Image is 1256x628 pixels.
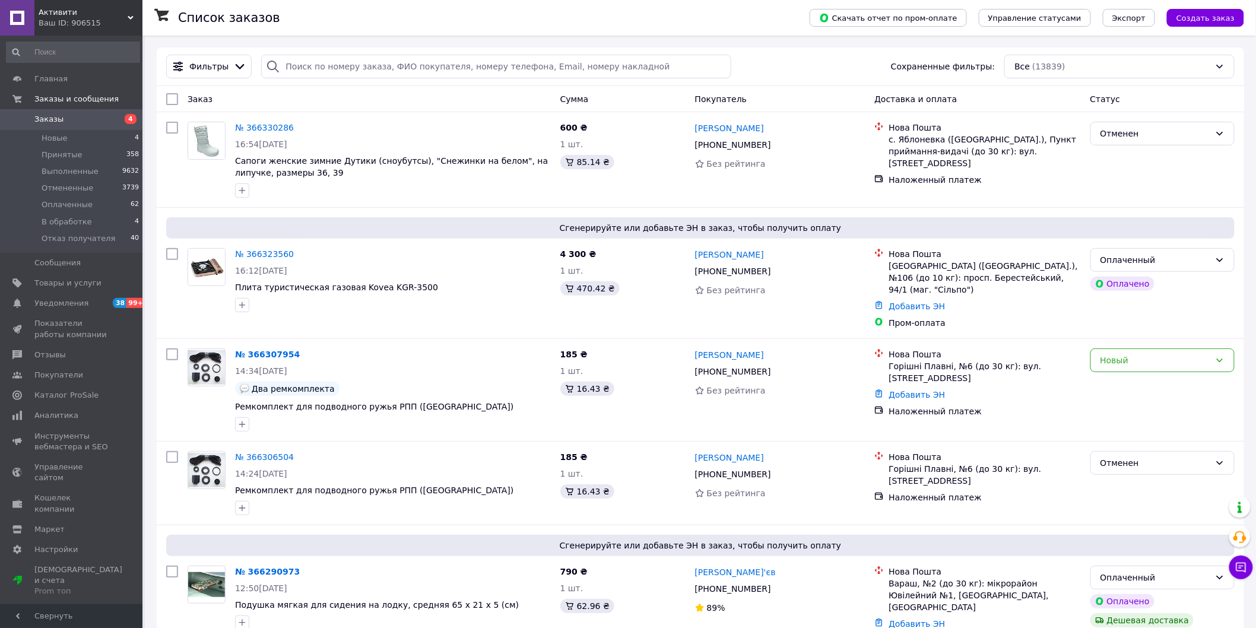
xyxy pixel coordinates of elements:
[135,217,139,227] span: 4
[695,367,771,376] span: [PHONE_NUMBER]
[235,402,513,411] span: Ремкомплект для подводного ружья РПП ([GEOGRAPHIC_DATA])
[34,586,122,597] div: Prom топ
[889,491,1080,503] div: Наложенный платеж
[240,384,249,394] img: :speech_balloon:
[6,42,140,63] input: Поиск
[695,566,776,578] a: [PERSON_NAME]'єв
[42,183,93,194] span: Отмененные
[42,199,93,210] span: Оплаченные
[1229,556,1253,579] button: Чат с покупателем
[188,566,226,604] a: Фото товару
[188,249,225,286] img: Фото товару
[889,578,1080,613] div: Вараш, №2 (до 30 кг): мікрорайон Ювілейний №1, [GEOGRAPHIC_DATA], [GEOGRAPHIC_DATA]
[707,489,766,498] span: Без рейтинга
[39,18,142,28] div: Ваш ID: 906515
[39,7,128,18] span: Активити
[34,298,88,309] span: Уведомления
[126,298,146,308] span: 99+
[1176,14,1235,23] span: Создать заказ
[1100,127,1210,140] div: Отменен
[34,544,78,555] span: Настройки
[34,114,64,125] span: Заказы
[560,266,583,275] span: 1 шт.
[235,350,300,359] a: № 366307954
[122,166,139,177] span: 9632
[178,11,280,25] h1: Список заказов
[988,14,1081,23] span: Управление статусами
[560,123,588,132] span: 600 ₴
[125,114,137,124] span: 4
[235,156,548,177] a: Сапоги женские зимние Дутики (сноубутсы), "Снежинки на белом", на липучке, размеры 36, 39
[1100,571,1210,584] div: Оплаченный
[560,452,588,462] span: 185 ₴
[889,348,1080,360] div: Нова Пошта
[1100,253,1210,267] div: Оплаченный
[261,55,731,78] input: Поиск по номеру заказа, ФИО покупателя, номеру телефона, Email, номеру накладной
[979,9,1091,27] button: Управление статусами
[42,217,92,227] span: В обработке
[889,122,1080,134] div: Нова Пошта
[889,134,1080,169] div: с. Яблоневка ([GEOGRAPHIC_DATA].), Пункт приймання-видачі (до 30 кг): вул. [STREET_ADDRESS]
[235,452,294,462] a: № 366306504
[34,493,110,514] span: Кошелек компании
[560,583,583,593] span: 1 шт.
[34,370,83,380] span: Покупатели
[171,222,1230,234] span: Сгенерируйте или добавьте ЭН в заказ, чтобы получить оплату
[1032,62,1065,71] span: (13839)
[235,600,519,610] a: Подушка мягкая для сидения на лодку, средняя 65 х 21 х 5 (см)
[34,524,65,535] span: Маркет
[188,453,225,487] img: Фото товару
[889,248,1080,260] div: Нова Пошта
[695,94,747,104] span: Покупатель
[188,572,225,597] img: Фото товару
[560,599,614,613] div: 62.96 ₴
[252,384,335,394] span: Два ремкомплекта
[560,567,588,576] span: 790 ₴
[34,318,110,340] span: Показатели работы компании
[891,61,995,72] span: Сохраненные фильтры:
[235,366,287,376] span: 14:34[DATE]
[188,94,212,104] span: Заказ
[34,350,66,360] span: Отзывы
[889,566,1080,578] div: Нова Пошта
[235,486,513,495] a: Ремкомплект для подводного ружья РПП ([GEOGRAPHIC_DATA])
[707,603,725,613] span: 89%
[126,150,139,160] span: 358
[695,140,771,150] span: [PHONE_NUMBER]
[34,462,110,483] span: Управление сайтом
[235,567,300,576] a: № 366290973
[34,431,110,452] span: Инструменты вебмастера и SEO
[1090,594,1154,608] div: Оплачено
[235,283,438,292] a: Плита туристическая газовая Kovea KGR-3500
[188,350,225,385] img: Фото товару
[560,382,614,396] div: 16.43 ₴
[889,174,1080,186] div: Наложенный платеж
[1103,9,1155,27] button: Экспорт
[695,249,764,261] a: [PERSON_NAME]
[707,386,766,395] span: Без рейтинга
[695,470,771,479] span: [PHONE_NUMBER]
[889,405,1080,417] div: Наложенный платеж
[34,410,78,421] span: Аналитика
[560,469,583,478] span: 1 шт.
[1155,12,1244,22] a: Создать заказ
[188,122,225,159] img: Фото товару
[695,452,764,464] a: [PERSON_NAME]
[560,139,583,149] span: 1 шт.
[42,166,99,177] span: Выполненные
[171,540,1230,551] span: Сгенерируйте или добавьте ЭН в заказ, чтобы получить оплату
[113,298,126,308] span: 38
[560,366,583,376] span: 1 шт.
[560,281,620,296] div: 470.42 ₴
[560,155,614,169] div: 85.14 ₴
[235,583,287,593] span: 12:50[DATE]
[42,150,83,160] span: Принятые
[34,564,122,597] span: [DEMOGRAPHIC_DATA] и счета
[560,249,597,259] span: 4 300 ₴
[34,390,99,401] span: Каталог ProSale
[122,183,139,194] span: 3739
[1090,94,1121,104] span: Статус
[810,9,967,27] button: Скачать отчет по пром-оплате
